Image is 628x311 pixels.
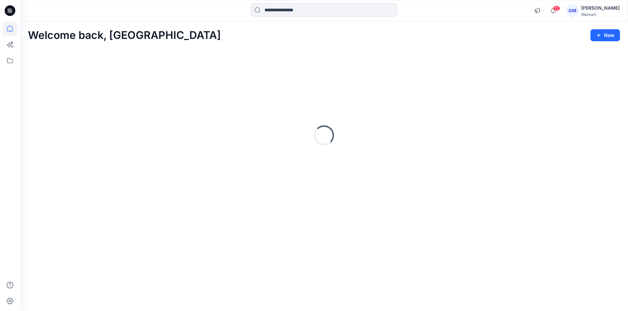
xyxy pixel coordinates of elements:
[28,29,221,42] h2: Welcome back, [GEOGRAPHIC_DATA]
[553,6,560,11] span: 13
[581,4,620,12] div: [PERSON_NAME]
[566,5,578,17] div: GM
[581,12,620,17] div: Walmart
[590,29,620,41] button: New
